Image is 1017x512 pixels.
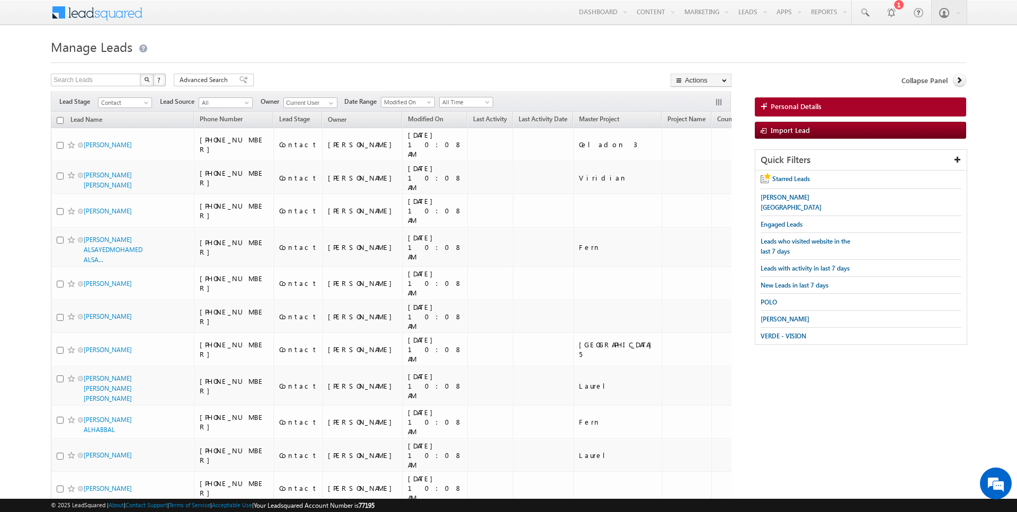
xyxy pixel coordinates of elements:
div: Fern [579,417,657,427]
span: Date Range [344,97,381,106]
span: ? [157,75,162,84]
div: [PERSON_NAME] [328,242,397,252]
div: Contact [279,279,318,288]
div: [DATE] 10:08 AM [408,441,462,470]
div: [DATE] 10:08 AM [408,302,462,331]
a: Acceptable Use [212,501,252,508]
div: [DATE] 10:08 AM [408,233,462,262]
span: New Leads in last 7 days [761,281,828,289]
div: Laurel [579,451,657,460]
div: Quick Filters [755,150,967,170]
span: Lead Source [160,97,199,106]
div: [PHONE_NUMBER] [200,135,269,154]
span: Lead Stage [279,115,310,123]
a: Last Activity Date [513,113,573,127]
a: Contact [98,97,152,108]
a: [PERSON_NAME] [84,280,132,288]
a: Modified On [403,113,449,127]
a: Terms of Service [169,501,210,508]
a: Project Name [662,113,711,127]
span: Engaged Leads [761,220,802,228]
div: Contact [279,206,318,215]
button: ? [153,74,166,86]
div: [DATE] 10:08 AM [408,164,462,192]
div: [PHONE_NUMBER] [200,376,269,396]
div: [PERSON_NAME] [328,279,397,288]
div: [PERSON_NAME] [328,345,397,354]
a: [PERSON_NAME] [84,484,132,492]
a: [PERSON_NAME] [84,312,132,320]
div: [DATE] 10:08 AM [408,269,462,298]
div: Contact [279,381,318,391]
div: [PHONE_NUMBER] [200,168,269,187]
span: All [199,98,249,107]
a: [PERSON_NAME] ALHABBAL [84,416,132,434]
span: Owner [261,97,283,106]
span: Leads with activity in last 7 days [761,264,850,272]
div: [PHONE_NUMBER] [200,307,269,326]
div: [PERSON_NAME] [328,206,397,215]
div: [PHONE_NUMBER] [200,340,269,359]
span: © 2025 LeadSquared | | | | | [51,500,374,510]
div: [DATE] 10:08 AM [408,372,462,400]
button: Actions [671,74,731,87]
input: Check all records [57,117,64,124]
span: VERDE - VISION [761,332,806,340]
a: Lead Name [65,114,108,128]
span: All Time [440,97,490,107]
div: [PERSON_NAME] [328,173,397,183]
div: [PERSON_NAME] [328,451,397,460]
span: Leads who visited website in the last 7 days [761,237,850,255]
span: Advanced Search [180,75,231,85]
span: Personal Details [771,102,822,111]
input: Type to Search [283,97,337,108]
div: Contact [279,312,318,321]
span: Country [717,115,739,123]
div: Fern [579,242,657,252]
a: Country [712,113,745,127]
div: [GEOGRAPHIC_DATA] 5 [579,340,657,359]
div: Contact [279,173,318,183]
span: 77195 [359,501,374,509]
span: Your Leadsquared Account Number is [254,501,374,509]
a: [PERSON_NAME] [84,451,132,459]
span: [PERSON_NAME] [761,315,809,323]
div: Contact [279,483,318,493]
div: Contact [279,345,318,354]
a: Contact Support [126,501,167,508]
a: [PERSON_NAME] [84,141,132,149]
div: [PHONE_NUMBER] [200,238,269,257]
span: Contact [99,98,149,107]
a: [PERSON_NAME] [84,207,132,215]
div: Contact [279,417,318,427]
div: [DATE] 10:08 AM [408,335,462,364]
span: Owner [328,115,346,123]
span: POLO [761,298,777,306]
a: All [199,97,253,108]
span: Modified On [381,97,432,107]
div: [PERSON_NAME] [328,483,397,493]
a: Lead Stage [274,113,315,127]
div: Celadon 3 [579,140,657,149]
span: Import Lead [771,125,810,134]
div: Viridian [579,173,657,183]
div: [PHONE_NUMBER] [200,479,269,498]
span: Manage Leads [51,38,132,55]
div: [PHONE_NUMBER] [200,274,269,293]
div: Contact [279,140,318,149]
div: [PHONE_NUMBER] [200,446,269,465]
div: [PERSON_NAME] [328,417,397,427]
span: Starred Leads [772,175,810,183]
a: [PERSON_NAME] [84,346,132,354]
div: Contact [279,242,318,252]
a: Personal Details [755,97,966,116]
a: About [109,501,124,508]
a: Last Activity [468,113,512,127]
div: [PHONE_NUMBER] [200,201,269,220]
span: Collapse Panel [902,76,948,85]
span: Phone Number [200,115,243,123]
a: [PERSON_NAME] ALSAYEDMOHAMED ALSA... [84,236,142,264]
div: [PERSON_NAME] [328,312,397,321]
div: [DATE] 10:08 AM [408,408,462,436]
span: Modified On [408,115,443,123]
